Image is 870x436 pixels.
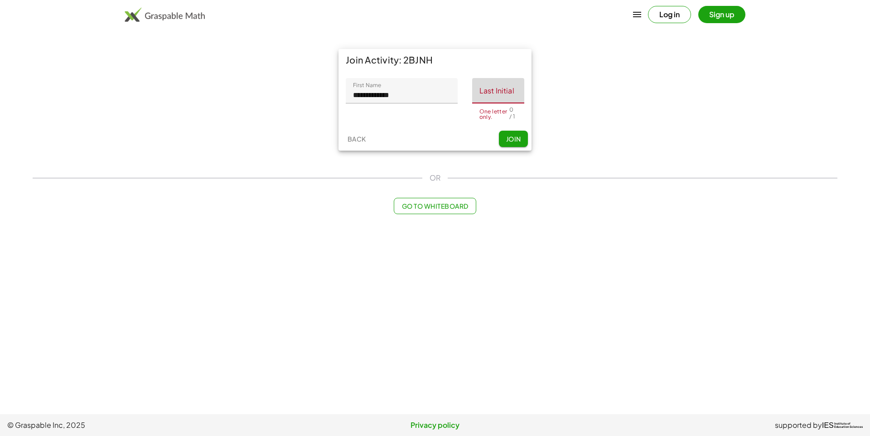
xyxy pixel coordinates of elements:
[834,422,863,429] span: Institute of Education Sciences
[822,421,834,430] span: IES
[698,6,745,23] button: Sign up
[648,6,691,23] button: Log in
[509,106,517,120] div: 0 / 1
[7,420,292,431] span: © Graspable Inc, 2025
[394,198,476,214] button: Go to Whiteboard
[347,135,366,143] span: Back
[822,420,863,431] a: IESInstitute ofEducation Sciences
[338,49,532,71] div: Join Activity: 2BJNH
[401,202,468,210] span: Go to Whiteboard
[479,109,509,120] div: One letter only.
[342,131,371,147] button: Back
[506,135,521,143] span: Join
[499,131,528,147] button: Join
[430,172,440,183] span: OR
[775,420,822,431] span: supported by
[292,420,577,431] a: Privacy policy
